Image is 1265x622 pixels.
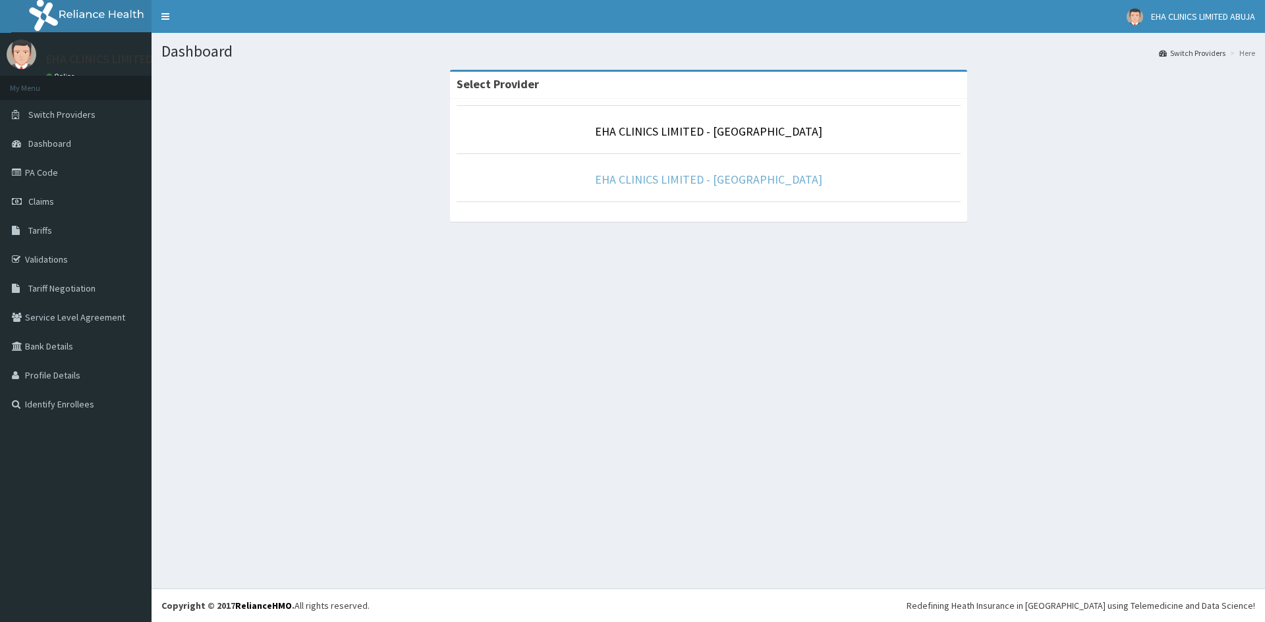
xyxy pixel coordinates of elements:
[7,39,36,69] img: User Image
[28,109,96,120] span: Switch Providers
[46,53,188,65] p: EHA CLINICS LIMITED ABUJA
[907,599,1255,612] div: Redefining Heath Insurance in [GEOGRAPHIC_DATA] using Telemedicine and Data Science!
[1151,11,1255,22] span: EHA CLINICS LIMITED ABUJA
[46,72,78,81] a: Online
[28,224,52,236] span: Tariffs
[161,600,295,611] strong: Copyright © 2017 .
[28,282,96,294] span: Tariff Negotiation
[152,588,1265,622] footer: All rights reserved.
[28,138,71,149] span: Dashboard
[161,43,1255,60] h1: Dashboard
[1227,47,1255,59] li: Here
[595,124,822,139] a: EHA CLINICS LIMITED - [GEOGRAPHIC_DATA]
[1127,9,1143,25] img: User Image
[595,172,822,187] a: EHA CLINICS LIMITED - [GEOGRAPHIC_DATA]
[28,195,54,207] span: Claims
[1159,47,1225,59] a: Switch Providers
[235,600,292,611] a: RelianceHMO
[457,76,539,91] strong: Select Provider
